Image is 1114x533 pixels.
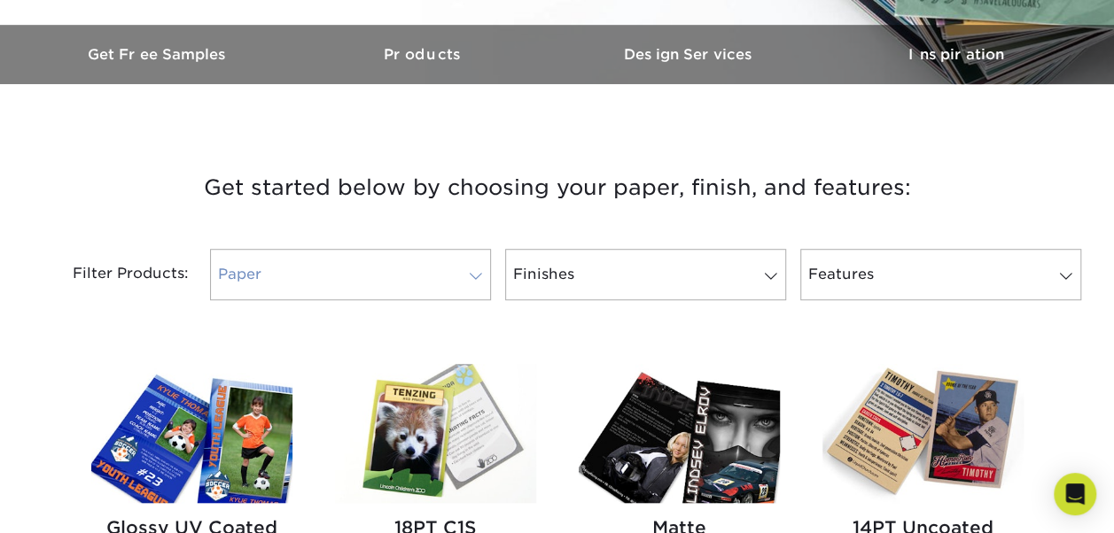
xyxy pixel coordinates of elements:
img: Glossy UV Coated Trading Cards [91,364,292,503]
a: Inspiration [823,25,1089,84]
img: 18PT C1S Trading Cards [335,364,536,503]
a: Finishes [505,249,786,300]
div: Open Intercom Messenger [1054,473,1096,515]
a: Get Free Samples [26,25,292,84]
a: Design Services [557,25,823,84]
h3: Get started below by choosing your paper, finish, and features: [39,148,1076,228]
h3: Products [292,46,557,63]
a: Paper [210,249,491,300]
img: Matte Trading Cards [579,364,780,503]
img: 14PT Uncoated Trading Cards [822,364,1024,503]
h3: Design Services [557,46,823,63]
h3: Inspiration [823,46,1089,63]
a: Features [800,249,1081,300]
a: Products [292,25,557,84]
h3: Get Free Samples [26,46,292,63]
div: Filter Products: [26,249,203,300]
